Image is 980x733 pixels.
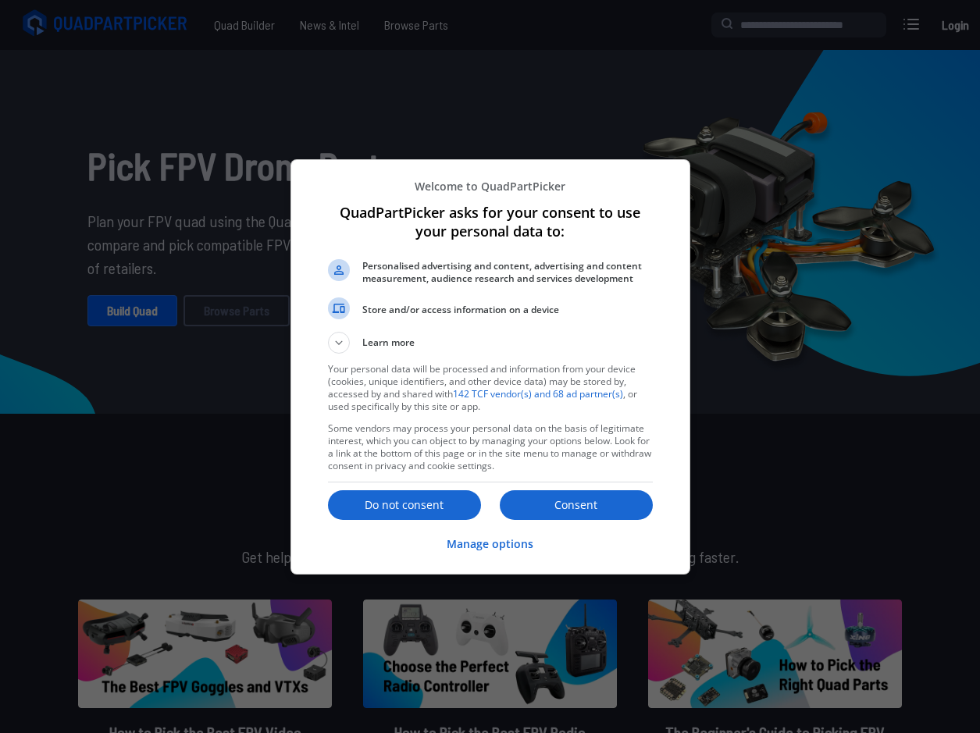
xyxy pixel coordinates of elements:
[328,422,653,472] p: Some vendors may process your personal data on the basis of legitimate interest, which you can ob...
[362,304,653,316] span: Store and/or access information on a device
[290,159,690,575] div: QuadPartPicker asks for your consent to use your personal data to:
[328,490,481,520] button: Do not consent
[328,497,481,513] p: Do not consent
[328,203,653,240] h1: QuadPartPicker asks for your consent to use your personal data to:
[453,387,623,400] a: 142 TCF vendor(s) and 68 ad partner(s)
[500,490,653,520] button: Consent
[447,536,533,552] p: Manage options
[500,497,653,513] p: Consent
[362,336,415,354] span: Learn more
[328,332,653,354] button: Learn more
[328,179,653,194] p: Welcome to QuadPartPicker
[362,260,653,285] span: Personalised advertising and content, advertising and content measurement, audience research and ...
[447,528,533,561] button: Manage options
[328,363,653,413] p: Your personal data will be processed and information from your device (cookies, unique identifier...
